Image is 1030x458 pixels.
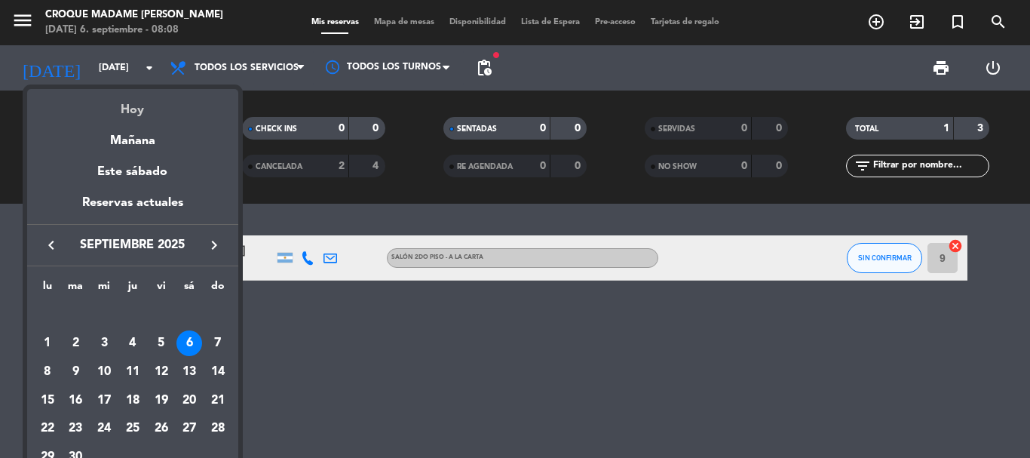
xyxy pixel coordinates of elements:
td: 9 de septiembre de 2025 [62,358,90,386]
div: 12 [149,359,174,385]
td: 7 de septiembre de 2025 [204,330,232,358]
div: 1 [35,330,60,356]
td: 16 de septiembre de 2025 [62,386,90,415]
td: 24 de septiembre de 2025 [90,415,118,444]
div: 9 [63,359,88,385]
td: 22 de septiembre de 2025 [33,415,62,444]
div: 8 [35,359,60,385]
div: Hoy [27,89,238,120]
td: 23 de septiembre de 2025 [62,415,90,444]
th: martes [62,278,90,301]
td: 10 de septiembre de 2025 [90,358,118,386]
td: 26 de septiembre de 2025 [147,415,176,444]
td: 8 de septiembre de 2025 [33,358,62,386]
button: keyboard_arrow_left [38,235,65,255]
button: keyboard_arrow_right [201,235,228,255]
th: jueves [118,278,147,301]
div: 19 [149,388,174,413]
div: 25 [120,417,146,442]
span: septiembre 2025 [65,235,201,255]
td: 17 de septiembre de 2025 [90,386,118,415]
td: 14 de septiembre de 2025 [204,358,232,386]
th: sábado [175,278,204,301]
div: 21 [205,388,231,413]
div: Reservas actuales [27,193,238,224]
td: 1 de septiembre de 2025 [33,330,62,358]
td: 27 de septiembre de 2025 [175,415,204,444]
th: miércoles [90,278,118,301]
div: 7 [205,330,231,356]
div: 11 [120,359,146,385]
div: 3 [91,330,117,356]
div: 5 [149,330,174,356]
td: 15 de septiembre de 2025 [33,386,62,415]
div: Este sábado [27,151,238,193]
div: 18 [120,388,146,413]
td: 5 de septiembre de 2025 [147,330,176,358]
div: 16 [63,388,88,413]
div: 17 [91,388,117,413]
td: 21 de septiembre de 2025 [204,386,232,415]
div: 2 [63,330,88,356]
div: 28 [205,417,231,442]
div: 13 [176,359,202,385]
div: 22 [35,417,60,442]
i: keyboard_arrow_left [42,236,60,254]
td: 18 de septiembre de 2025 [118,386,147,415]
td: 3 de septiembre de 2025 [90,330,118,358]
td: 6 de septiembre de 2025 [175,330,204,358]
i: keyboard_arrow_right [205,236,223,254]
th: lunes [33,278,62,301]
div: 6 [176,330,202,356]
td: 19 de septiembre de 2025 [147,386,176,415]
td: 28 de septiembre de 2025 [204,415,232,444]
div: 14 [205,359,231,385]
div: 24 [91,417,117,442]
td: 11 de septiembre de 2025 [118,358,147,386]
th: viernes [147,278,176,301]
div: 23 [63,417,88,442]
td: 4 de septiembre de 2025 [118,330,147,358]
div: 26 [149,417,174,442]
div: 27 [176,417,202,442]
td: 12 de septiembre de 2025 [147,358,176,386]
td: 25 de septiembre de 2025 [118,415,147,444]
div: 4 [120,330,146,356]
div: 10 [91,359,117,385]
div: 15 [35,388,60,413]
td: 20 de septiembre de 2025 [175,386,204,415]
td: 2 de septiembre de 2025 [62,330,90,358]
td: SEP. [33,301,232,330]
div: 20 [176,388,202,413]
td: 13 de septiembre de 2025 [175,358,204,386]
th: domingo [204,278,232,301]
div: Mañana [27,120,238,151]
